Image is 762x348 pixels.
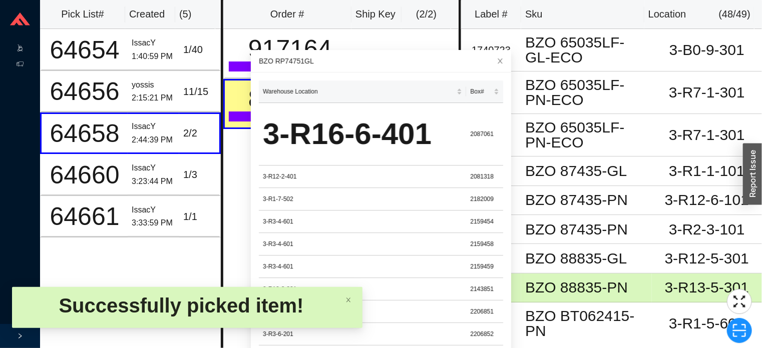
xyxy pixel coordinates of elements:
[656,192,758,207] div: 3-R12-6-101
[259,55,503,66] div: BZO RP74751GL
[132,203,175,217] div: IssacY
[466,188,503,210] td: 2182009
[132,175,175,188] div: 3:23:44 PM
[132,78,175,92] div: yossis
[263,239,462,249] div: 3-R3-4-601
[727,294,751,309] span: fullscreen
[20,293,342,318] div: Successfully picked item!
[263,261,462,271] div: 3-R3-4-601
[263,216,462,226] div: 3-R3-4-601
[648,6,686,22] div: Location
[525,35,648,65] div: BZO 65035LF-GL-ECO
[466,210,503,233] td: 2159454
[466,165,503,188] td: 2081318
[229,61,352,71] div: LTL
[727,289,752,314] button: fullscreen
[406,6,448,22] div: ( 2 / 2 )
[183,41,215,58] div: 1 / 40
[525,308,648,338] div: BZO BT062415-PN
[525,77,648,107] div: BZO 65035LF-PN-ECO
[656,316,758,331] div: 3-R1-5-601
[359,46,403,62] div: 530071
[183,125,215,141] div: 2 / 2
[489,50,511,72] button: Close
[525,251,648,266] div: BZO 88835-GL
[183,208,215,225] div: 1 / 1
[525,163,648,178] div: BZO 87435-GL
[263,86,455,96] span: Warehouse Location
[525,222,648,237] div: BZO 87435-PN
[466,300,503,323] td: 2206851
[263,284,462,294] div: 3-R12-3-201
[656,163,758,178] div: 3-R1-1-101
[656,127,758,142] div: 3-R7-1-301
[466,233,503,255] td: 2159458
[466,323,503,345] td: 2206852
[525,280,648,295] div: BZO 88835-PN
[46,37,124,62] div: 64654
[263,329,462,339] div: 3-R3-6-201
[466,255,503,278] td: 2159459
[411,46,453,62] div: 3 / 3
[345,297,351,303] span: close
[263,306,462,316] div: 3-R3-6-201
[263,109,462,159] div: 3-R16-6-401
[656,251,758,266] div: 3-R12-5-301
[132,120,175,133] div: IssacY
[46,121,124,146] div: 64658
[229,111,352,121] div: LTL
[132,161,175,175] div: IssacY
[497,57,504,64] span: close
[727,318,752,343] button: scan
[46,79,124,104] div: 64656
[656,222,758,237] div: 3-R2-3-101
[263,194,462,204] div: 3-R1-7-502
[183,166,215,183] div: 1 / 3
[470,86,492,96] span: Box#
[656,42,758,57] div: 3-B0-9-301
[132,133,175,147] div: 2:44:39 PM
[466,103,503,165] td: 2087061
[229,36,352,61] div: 917164
[465,42,517,58] div: 1740723
[229,86,352,111] div: 839344
[46,204,124,229] div: 64661
[466,278,503,300] td: 2143851
[132,216,175,230] div: 3:33:59 PM
[263,171,462,181] div: 3-R12-2-401
[466,80,503,103] th: Box# sortable
[132,91,175,105] div: 2:15:21 PM
[46,162,124,187] div: 64660
[719,6,750,22] div: ( 48 / 49 )
[525,120,648,150] div: BZO 65035LF-PN-ECO
[183,83,215,100] div: 11 / 15
[656,85,758,100] div: 3-R7-1-301
[656,280,758,295] div: 3-R13-5-301
[179,6,211,22] div: ( 5 )
[132,36,175,50] div: IssacY
[259,80,466,103] th: Warehouse Location sortable
[132,50,175,63] div: 1:40:59 PM
[727,323,751,338] span: scan
[525,192,648,207] div: BZO 87435-PN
